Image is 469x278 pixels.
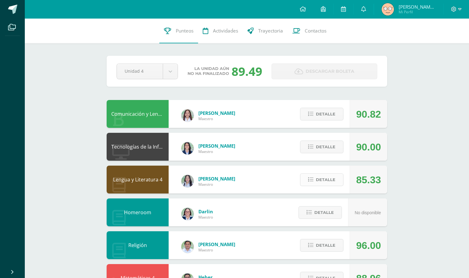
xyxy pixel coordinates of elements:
span: [PERSON_NAME] de los Angeles [399,4,436,10]
img: 7489ccb779e23ff9f2c3e89c21f82ed0.png [181,142,194,154]
button: Detalle [299,206,342,219]
span: Maestro [198,215,213,220]
div: Comunicación y Lenguaje L3 Inglés 4 [107,100,169,128]
a: Contactos [288,19,331,43]
span: Trayectoria [258,28,283,34]
button: Detalle [300,173,343,186]
span: Maestro [198,247,235,253]
span: Mi Perfil [399,9,436,15]
a: Punteos [159,19,198,43]
span: [PERSON_NAME] [198,176,235,182]
a: Actividades [198,19,243,43]
button: Detalle [300,239,343,252]
span: Unidad 4 [125,64,155,78]
span: Contactos [305,28,326,34]
div: 85.33 [356,166,381,194]
span: [PERSON_NAME] [198,143,235,149]
span: Detalle [314,207,334,218]
a: Trayectoria [243,19,288,43]
div: Tecnologías de la Información y la Comunicación 4 [107,133,169,161]
div: 90.00 [356,133,381,161]
img: 571966f00f586896050bf2f129d9ef0a.png [181,208,194,220]
span: Descargar boleta [306,64,354,79]
div: 89.49 [232,63,262,79]
span: La unidad aún no ha finalizado [188,66,229,76]
span: Darlin [198,208,213,215]
span: Detalle [316,141,335,153]
span: Punteos [176,28,193,34]
span: Maestro [198,116,235,121]
div: Homeroom [107,198,169,226]
span: [PERSON_NAME] [198,110,235,116]
span: Detalle [316,174,335,185]
span: Detalle [316,108,335,120]
div: Lengua y Literatura 4 [107,166,169,193]
span: Actividades [213,28,238,34]
a: Unidad 4 [117,64,178,79]
img: f767cae2d037801592f2ba1a5db71a2a.png [181,241,194,253]
span: Detalle [316,240,335,251]
button: Detalle [300,141,343,153]
img: df6a3bad71d85cf97c4a6d1acf904499.png [181,175,194,187]
span: No disponible [355,210,381,215]
span: Maestro [198,182,235,187]
span: Maestro [198,149,235,154]
img: 6366ed5ed987100471695a0532754633.png [382,3,394,15]
img: acecb51a315cac2de2e3deefdb732c9f.png [181,109,194,122]
div: 90.82 [356,100,381,128]
button: Detalle [300,108,343,120]
div: 96.00 [356,232,381,259]
div: Religión [107,231,169,259]
span: [PERSON_NAME] [198,241,235,247]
